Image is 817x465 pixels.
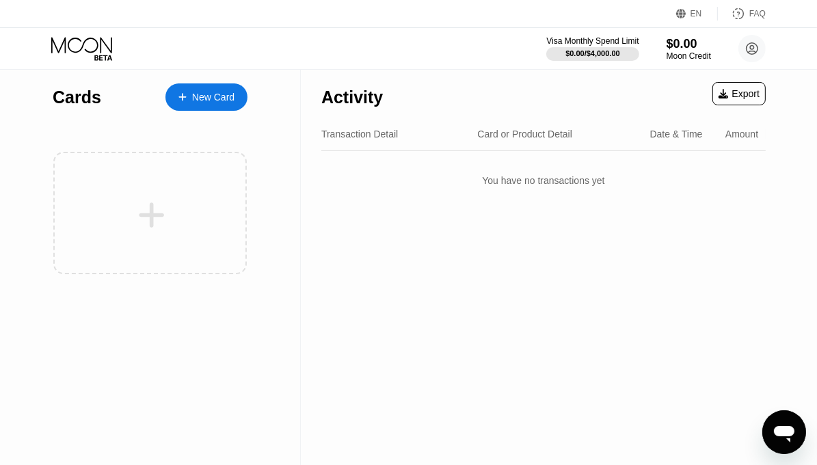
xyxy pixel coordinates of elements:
div: $0.00 / $4,000.00 [565,49,620,57]
div: FAQ [718,7,766,21]
div: EN [676,7,718,21]
div: Cards [53,88,101,107]
div: Moon Credit [667,51,711,61]
div: Visa Monthly Spend Limit [546,36,639,46]
div: $0.00 [667,37,711,51]
iframe: 메시징 창을 시작하는 버튼 [762,410,806,454]
div: Export [719,88,760,99]
div: New Card [192,92,235,103]
div: Date & Time [650,129,703,139]
div: Activity [321,88,383,107]
div: FAQ [749,9,766,18]
div: $0.00Moon Credit [667,37,711,61]
div: Card or Product Detail [477,129,572,139]
div: Export [712,82,766,105]
div: You have no transactions yet [321,161,766,200]
div: Visa Monthly Spend Limit$0.00/$4,000.00 [546,36,639,61]
div: Amount [725,129,758,139]
div: New Card [165,83,247,111]
div: EN [691,9,702,18]
div: Transaction Detail [321,129,398,139]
